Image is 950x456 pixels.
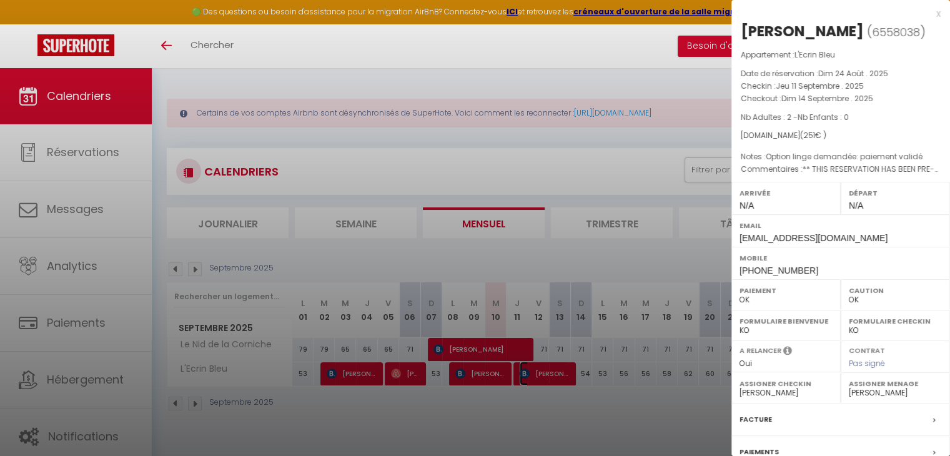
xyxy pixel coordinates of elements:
[10,5,47,42] button: Ouvrir le widget de chat LiveChat
[897,400,941,447] iframe: Chat
[803,130,815,141] span: 251
[740,252,942,264] label: Mobile
[741,80,941,92] p: Checkin :
[872,24,920,40] span: 6558038
[740,284,833,297] label: Paiement
[740,345,781,356] label: A relancer
[740,377,833,390] label: Assigner Checkin
[794,49,835,60] span: L'Ecrin Bleu
[783,345,792,359] i: Sélectionner OUI si vous souhaiter envoyer les séquences de messages post-checkout
[776,81,864,91] span: Jeu 11 Septembre . 2025
[740,219,942,232] label: Email
[741,49,941,61] p: Appartement :
[781,93,873,104] span: Dim 14 Septembre . 2025
[740,265,818,275] span: [PHONE_NUMBER]
[740,187,833,199] label: Arrivée
[741,130,941,142] div: [DOMAIN_NAME]
[849,315,942,327] label: Formulaire Checkin
[731,6,941,21] div: x
[800,130,826,141] span: ( € )
[740,233,888,243] span: [EMAIL_ADDRESS][DOMAIN_NAME]
[741,92,941,105] p: Checkout :
[741,21,864,41] div: [PERSON_NAME]
[867,23,926,41] span: ( )
[766,151,923,162] span: Option linge demandée: paiement validé
[849,377,942,390] label: Assigner Menage
[849,187,942,199] label: Départ
[741,163,941,176] p: Commentaires :
[849,345,885,354] label: Contrat
[798,112,849,122] span: Nb Enfants : 0
[849,284,942,297] label: Caution
[818,68,888,79] span: Dim 24 Août . 2025
[849,201,863,211] span: N/A
[741,151,941,163] p: Notes :
[849,358,885,369] span: Pas signé
[740,413,772,426] label: Facture
[740,201,754,211] span: N/A
[741,67,941,80] p: Date de réservation :
[741,112,849,122] span: Nb Adultes : 2 -
[740,315,833,327] label: Formulaire Bienvenue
